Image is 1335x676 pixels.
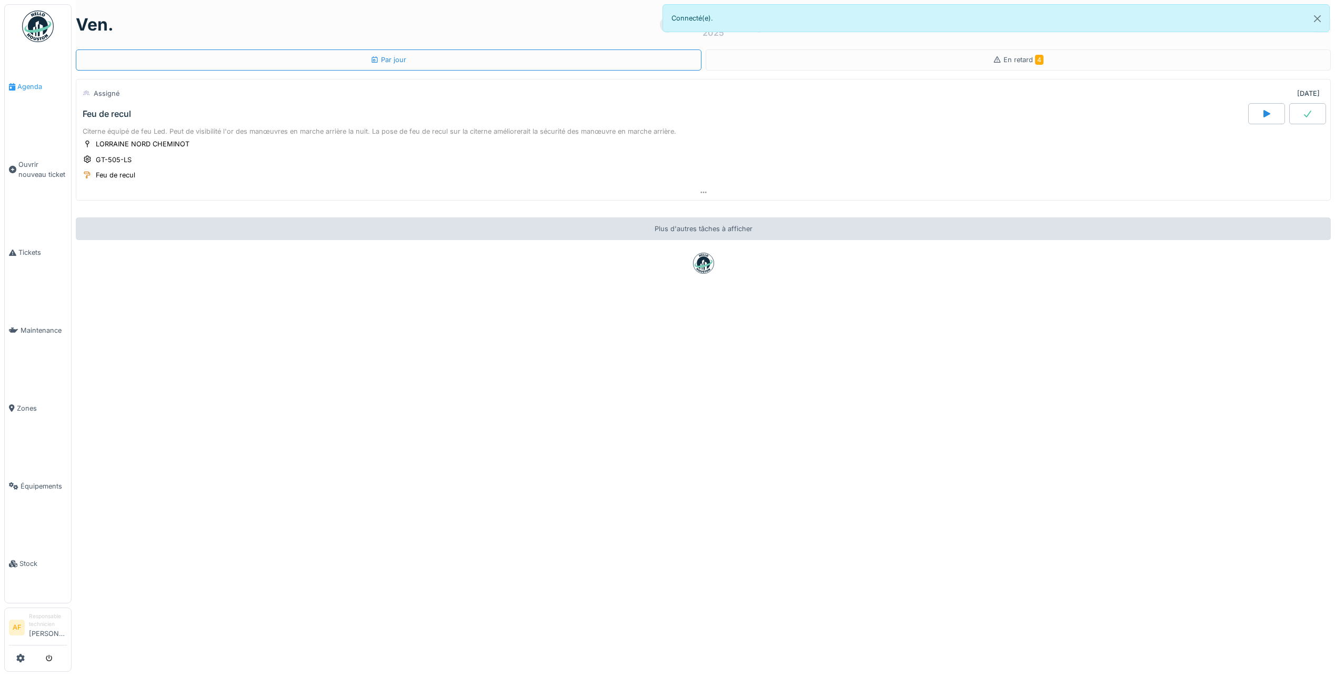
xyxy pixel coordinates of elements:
[83,126,1324,136] div: Citerne équipé de feu Led. Peut de visibilité l'or des manœuvres en marche arrière la nuit. La po...
[702,26,724,39] div: 2025
[18,247,67,257] span: Tickets
[76,217,1331,240] div: Plus d'autres tâches à afficher
[5,447,71,525] a: Équipements
[5,214,71,292] a: Tickets
[96,155,132,165] div: GT-505-LS
[29,612,67,629] div: Responsable technicien
[5,48,71,126] a: Agenda
[1035,55,1043,65] span: 4
[17,403,67,413] span: Zones
[5,126,71,214] a: Ouvrir nouveau ticket
[370,55,406,65] div: Par jour
[1003,56,1043,64] span: En retard
[5,370,71,448] a: Zones
[21,325,67,335] span: Maintenance
[17,82,67,92] span: Agenda
[663,4,1330,32] div: Connecté(e).
[76,15,114,35] h1: ven.
[96,170,135,180] div: Feu de recul
[22,11,54,42] img: Badge_color-CXgf-gQk.svg
[19,559,67,569] span: Stock
[9,612,67,645] a: AF Responsable technicien[PERSON_NAME]
[96,139,189,149] div: LORRAINE NORD CHEMINOT
[18,160,67,180] span: Ouvrir nouveau ticket
[1306,5,1329,33] button: Close
[83,109,131,119] div: Feu de recul
[5,292,71,370] a: Maintenance
[1297,88,1320,98] div: [DATE]
[94,88,119,98] div: Assigné
[21,481,67,491] span: Équipements
[29,612,67,643] li: [PERSON_NAME]
[5,525,71,603] a: Stock
[693,253,714,274] img: badge-BVDL4wpA.svg
[9,620,25,635] li: AF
